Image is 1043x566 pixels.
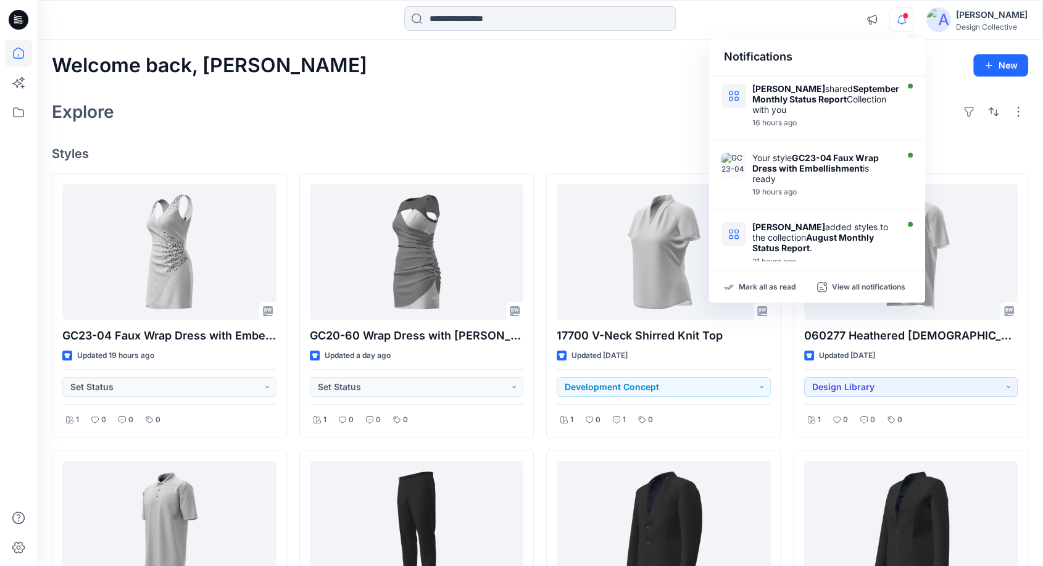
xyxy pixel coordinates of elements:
div: added styles to the collection . [752,222,894,253]
p: Updated 19 hours ago [77,349,154,362]
p: Updated [DATE] [571,349,628,362]
p: Mark all as read [739,281,796,293]
p: 17700 V-Neck Shirred Knit Top [557,327,771,344]
p: 0 [403,414,408,427]
p: GC23-04 Faux Wrap Dress with Embellishment [62,327,276,344]
h2: Explore [52,102,114,122]
p: 0 [648,414,653,427]
p: 1 [323,414,326,427]
p: 0 [101,414,106,427]
strong: [PERSON_NAME] [752,222,825,232]
img: avatar [926,7,951,32]
p: 1 [570,414,573,427]
p: 1 [76,414,79,427]
h2: Welcome back, [PERSON_NAME] [52,54,367,77]
div: Design Collective [956,22,1028,31]
button: New [973,54,1028,77]
p: GC20-60 Wrap Dress with [PERSON_NAME] [310,327,524,344]
p: Updated [DATE] [819,349,875,362]
img: GC23-04 Faux Wrap Dress with Embellishment [721,152,746,177]
div: shared Collection with you [752,83,899,115]
p: 0 [596,414,600,427]
div: Notifications [709,38,925,76]
a: 17700 V-Neck Shirred Knit Top [557,184,771,320]
p: 0 [376,414,381,427]
h4: Styles [52,146,1028,161]
p: 060277 Heathered [DEMOGRAPHIC_DATA] Sport Polo [804,327,1018,344]
p: 0 [156,414,160,427]
div: Wednesday, August 27, 2025 17:02 [752,119,899,127]
strong: [PERSON_NAME] [752,83,825,94]
p: Updated a day ago [325,349,391,362]
div: Wednesday, August 27, 2025 14:31 [752,188,894,196]
p: 1 [623,414,626,427]
strong: August Monthly Status Report [752,232,874,253]
a: GC23-04 Faux Wrap Dress with Embellishment [62,184,276,320]
p: 0 [349,414,354,427]
div: Wednesday, August 27, 2025 12:08 [752,257,894,265]
p: 0 [128,414,133,427]
p: 0 [870,414,875,427]
p: 0 [843,414,848,427]
strong: GC23-04 Faux Wrap Dress with Embellishment [752,152,879,173]
p: View all notifications [832,281,905,293]
strong: September Monthly Status Report [752,83,899,104]
img: August Monthly Status Report [721,222,746,246]
p: 1 [818,414,821,427]
p: 0 [897,414,902,427]
img: September Monthly Status Report [721,83,746,108]
div: Your style is ready [752,152,894,184]
div: [PERSON_NAME] [956,7,1028,22]
a: GC20-60 Wrap Dress with Yoke [310,184,524,320]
